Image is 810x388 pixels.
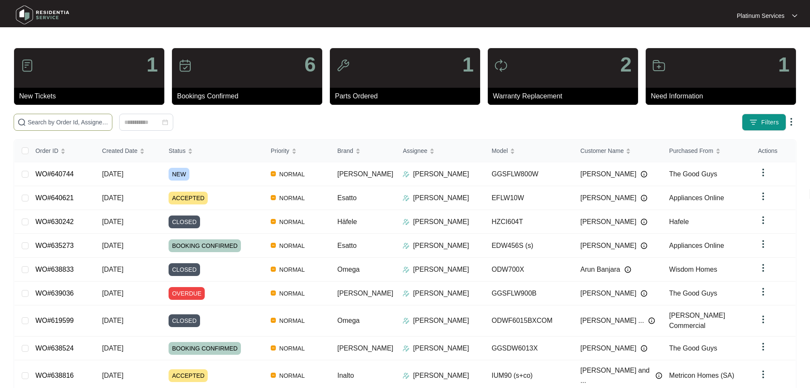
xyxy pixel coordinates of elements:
[337,317,359,324] span: Omega
[669,194,724,201] span: Appliances Online
[641,171,647,178] img: Info icon
[761,118,779,127] span: Filters
[35,242,74,249] a: WO#635273
[102,345,123,352] span: [DATE]
[276,169,308,179] span: NORMAL
[337,170,393,178] span: [PERSON_NAME]
[778,55,790,75] p: 1
[758,191,768,201] img: dropdown arrow
[35,146,58,155] span: Order ID
[276,288,308,299] span: NORMAL
[276,316,308,326] span: NORMAL
[102,266,123,273] span: [DATE]
[749,118,758,126] img: filter icon
[276,193,308,203] span: NORMAL
[641,290,647,297] img: Info icon
[494,59,508,72] img: icon
[102,194,123,201] span: [DATE]
[581,316,644,326] span: [PERSON_NAME] ...
[462,55,474,75] p: 1
[758,342,768,352] img: dropdown arrow
[581,193,637,203] span: [PERSON_NAME]
[403,372,409,379] img: Assigner Icon
[485,186,574,210] td: EFLW10W
[271,171,276,176] img: Vercel Logo
[413,371,469,381] p: [PERSON_NAME]
[169,342,241,355] span: BOOKING CONFIRMED
[403,290,409,297] img: Assigner Icon
[413,343,469,354] p: [PERSON_NAME]
[758,287,768,297] img: dropdown arrow
[758,239,768,249] img: dropdown arrow
[35,194,74,201] a: WO#640621
[669,312,725,329] span: [PERSON_NAME] Commercial
[648,317,655,324] img: Info icon
[336,59,350,72] img: icon
[102,170,123,178] span: [DATE]
[413,217,469,227] p: [PERSON_NAME]
[337,218,357,225] span: Häfele
[276,371,308,381] span: NORMAL
[669,290,717,297] span: The Good Guys
[669,372,734,379] span: Metricon Homes (SA)
[641,242,647,249] img: Info icon
[485,336,574,360] td: GGSDW6013X
[169,146,186,155] span: Status
[485,140,574,162] th: Model
[493,91,638,101] p: Warranty Replacement
[652,59,666,72] img: icon
[485,282,574,305] td: GGSFLW900B
[35,372,74,379] a: WO#638816
[758,263,768,273] img: dropdown arrow
[641,195,647,201] img: Info icon
[403,317,409,324] img: Assigner Icon
[751,140,796,162] th: Actions
[651,91,796,101] p: Need Information
[641,345,647,352] img: Info icon
[17,118,26,126] img: search-icon
[792,14,797,18] img: dropdown arrow
[403,266,409,273] img: Assigner Icon
[178,59,192,72] img: icon
[337,345,393,352] span: [PERSON_NAME]
[669,266,717,273] span: Wisdom Homes
[485,162,574,186] td: GGSFLW800W
[624,266,631,273] img: Info icon
[102,146,137,155] span: Created Date
[271,290,276,296] img: Vercel Logo
[641,218,647,225] img: Info icon
[403,218,409,225] img: Assigner Icon
[330,140,396,162] th: Brand
[29,140,95,162] th: Order ID
[485,258,574,282] td: ODW700X
[574,140,663,162] th: Customer Name
[403,171,409,178] img: Assigner Icon
[169,263,200,276] span: CLOSED
[485,305,574,336] td: ODWF6015BXCOM
[19,91,164,101] p: New Tickets
[169,287,205,300] span: OVERDUE
[413,288,469,299] p: [PERSON_NAME]
[35,290,74,297] a: WO#639036
[337,290,393,297] span: [PERSON_NAME]
[581,169,637,179] span: [PERSON_NAME]
[276,241,308,251] span: NORMAL
[581,288,637,299] span: [PERSON_NAME]
[485,210,574,234] td: HZCI604T
[271,219,276,224] img: Vercel Logo
[413,316,469,326] p: [PERSON_NAME]
[264,140,330,162] th: Priority
[335,91,480,101] p: Parts Ordered
[169,239,241,252] span: BOOKING CONFIRMED
[403,195,409,201] img: Assigner Icon
[492,146,508,155] span: Model
[20,59,34,72] img: icon
[403,242,409,249] img: Assigner Icon
[169,168,189,181] span: NEW
[620,55,632,75] p: 2
[337,146,353,155] span: Brand
[177,91,322,101] p: Bookings Confirmed
[786,117,796,127] img: dropdown arrow
[271,146,289,155] span: Priority
[102,317,123,324] span: [DATE]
